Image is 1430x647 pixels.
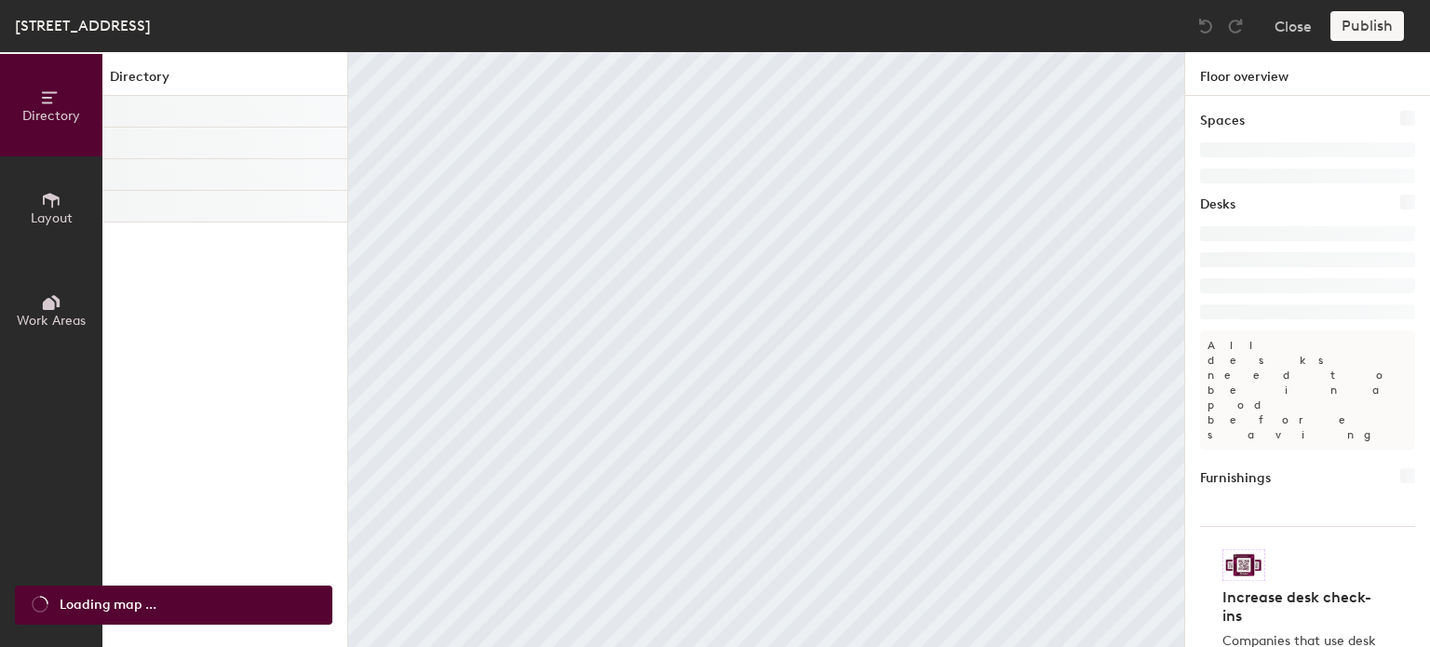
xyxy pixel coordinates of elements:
img: Undo [1196,17,1215,35]
div: [STREET_ADDRESS] [15,14,151,37]
span: Loading map ... [60,595,156,615]
h1: Desks [1200,195,1235,215]
img: Sticker logo [1222,549,1265,581]
h1: Directory [102,67,347,96]
canvas: Map [348,52,1184,647]
button: Close [1275,11,1312,41]
h1: Spaces [1200,111,1245,131]
span: Directory [22,108,80,124]
h1: Floor overview [1185,52,1430,96]
h4: Increase desk check-ins [1222,588,1382,626]
span: Layout [31,210,73,226]
p: All desks need to be in a pod before saving [1200,330,1415,450]
h1: Furnishings [1200,468,1271,489]
img: Redo [1226,17,1245,35]
span: Work Areas [17,313,86,329]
